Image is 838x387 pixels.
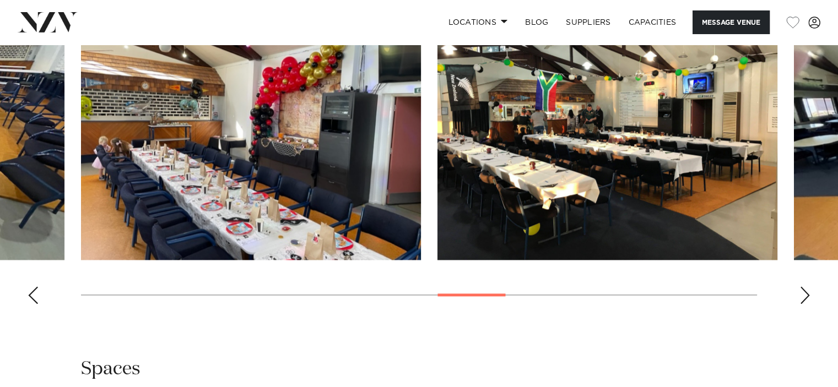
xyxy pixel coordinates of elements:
a: Locations [439,10,516,34]
button: Message Venue [693,10,770,34]
swiper-slide: 12 / 19 [437,10,777,260]
swiper-slide: 11 / 19 [81,10,421,260]
h2: Spaces [81,357,140,381]
a: SUPPLIERS [557,10,619,34]
img: nzv-logo.png [18,12,78,32]
a: Capacities [620,10,685,34]
a: BLOG [516,10,557,34]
